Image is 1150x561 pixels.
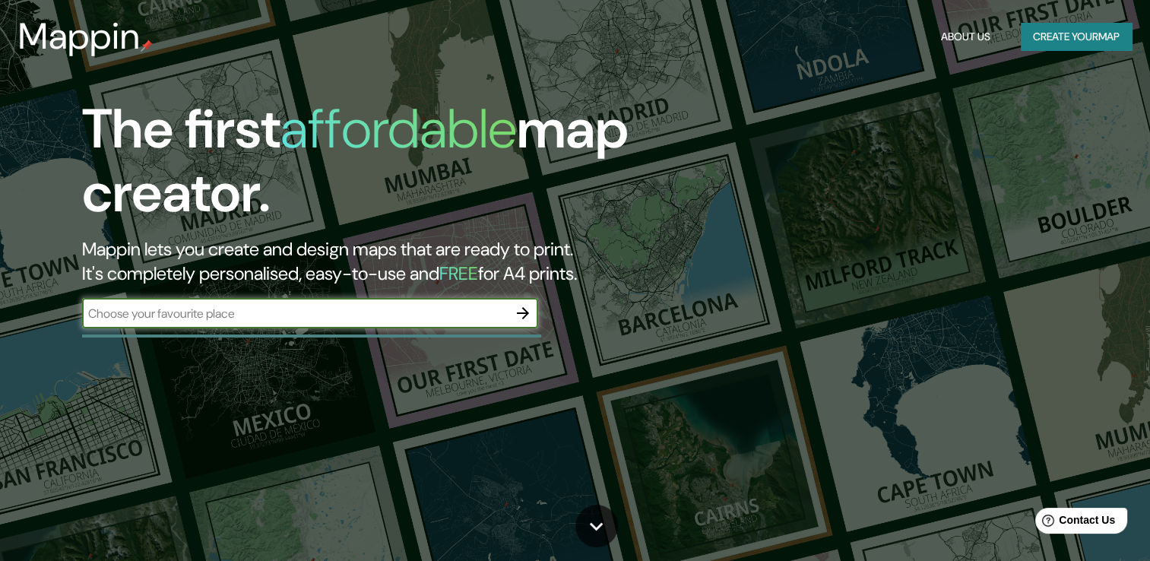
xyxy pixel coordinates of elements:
[439,261,478,285] h5: FREE
[82,305,508,322] input: Choose your favourite place
[82,237,657,286] h2: Mappin lets you create and design maps that are ready to print. It's completely personalised, eas...
[1021,23,1132,51] button: Create yourmap
[1015,502,1133,544] iframe: Help widget launcher
[935,23,996,51] button: About Us
[141,40,153,52] img: mappin-pin
[18,15,141,58] h3: Mappin
[280,93,517,164] h1: affordable
[82,97,657,237] h1: The first map creator.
